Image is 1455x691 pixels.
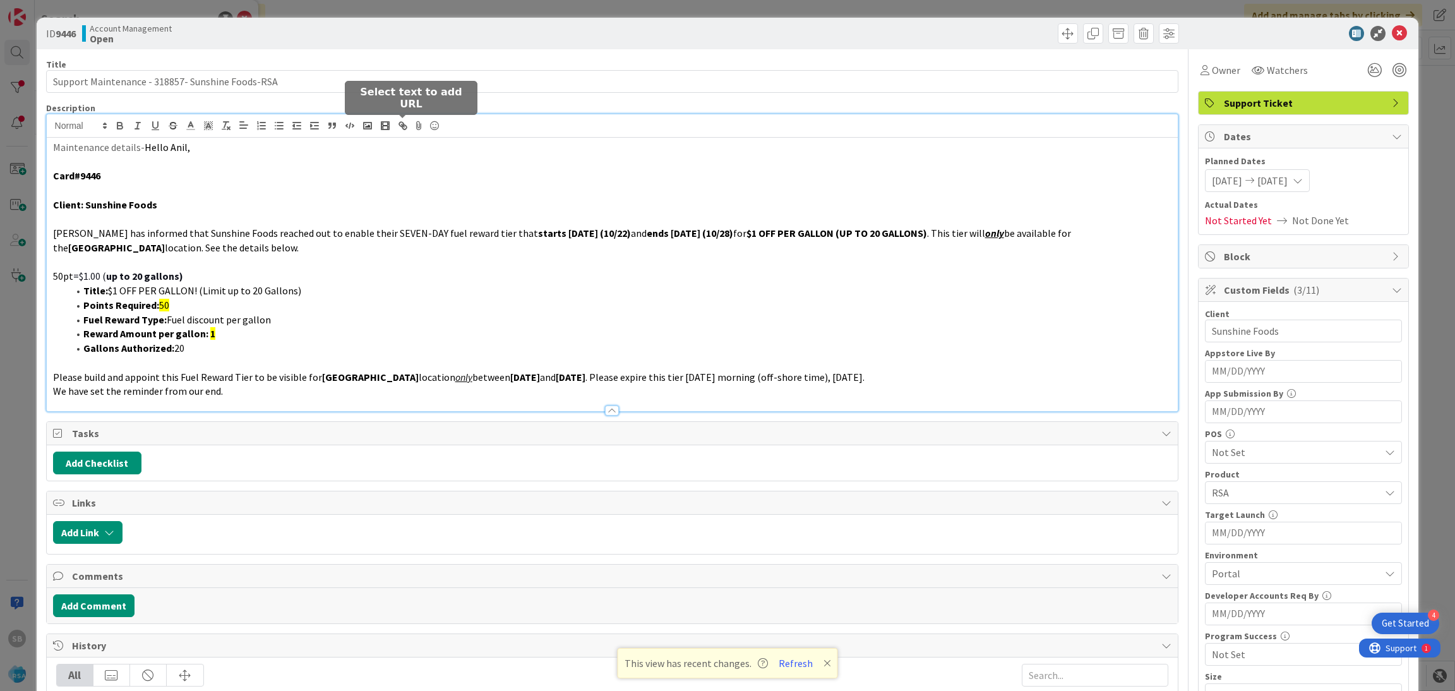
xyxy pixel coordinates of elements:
[419,371,455,383] span: location
[631,227,647,239] span: and
[472,371,510,383] span: between
[1022,664,1168,687] input: Search...
[455,371,472,383] u: only
[1212,445,1380,460] span: Not Set
[733,227,746,239] span: for
[159,299,169,311] span: 50
[72,568,1156,584] span: Comments
[1224,129,1386,144] span: Dates
[83,342,174,354] strong: Gallons Authorized:
[53,140,1172,155] p: Maintenance details-
[585,371,865,383] span: . Please expire this tier [DATE] morning (off-shore time), [DATE].
[1205,430,1402,438] div: POS
[1205,198,1402,212] span: Actual Dates
[1293,284,1319,296] span: ( 3/11 )
[46,59,66,70] label: Title
[1212,603,1395,625] input: MM/DD/YYYY
[53,371,322,383] span: Please build and appoint this Fuel Reward Tier to be visible for
[56,27,76,40] b: 9446
[647,227,733,239] strong: ends [DATE] (10/28)
[1205,213,1272,228] span: Not Started Yet
[83,313,167,326] strong: Fuel Reward Type:
[72,495,1156,510] span: Links
[1224,282,1386,297] span: Custom Fields
[53,521,123,544] button: Add Link
[1212,173,1242,188] span: [DATE]
[1292,213,1349,228] span: Not Done Yet
[57,664,93,686] div: All
[46,26,76,41] span: ID
[73,270,106,282] span: =$1.00 (
[1212,63,1240,78] span: Owner
[53,385,223,397] span: We have set the reminder from our end.
[68,241,165,254] strong: [GEOGRAPHIC_DATA]
[210,327,215,340] strong: 1
[350,86,472,110] h5: Select text to add URL
[145,141,190,153] span: Hello Anil,
[1212,361,1395,382] input: MM/DD/YYYY
[322,371,419,383] strong: [GEOGRAPHIC_DATA]
[72,426,1156,441] span: Tasks
[46,70,1179,93] input: type card name here...
[1372,613,1439,634] div: Open Get Started checklist, remaining modules: 4
[106,270,183,282] strong: up to 20 gallons)
[90,23,172,33] span: Account Management
[1224,249,1386,264] span: Block
[625,656,768,671] span: This view has recent changes.
[1428,610,1439,621] div: 4
[72,638,1156,653] span: History
[46,102,95,114] span: Description
[538,227,631,239] strong: starts [DATE] (10/22)
[83,327,208,340] strong: Reward Amount per gallon:
[27,2,57,17] span: Support
[83,299,159,311] strong: Points Required:
[1205,389,1402,398] div: App Submission By
[108,284,301,297] span: $1 OFF PER GALLON! (Limit up to 20 Gallons)
[540,371,556,383] span: and
[1205,155,1402,168] span: Planned Dates
[53,198,157,211] strong: Client: Sunshine Foods
[1212,401,1395,423] input: MM/DD/YYYY
[1205,672,1402,681] div: Size
[1267,63,1308,78] span: Watchers
[1212,522,1395,544] input: MM/DD/YYYY
[510,371,540,383] strong: [DATE]
[53,452,141,474] button: Add Checklist
[774,655,817,671] button: Refresh
[985,227,1004,239] u: only
[746,227,927,239] strong: $1 OFF PER GALLON (UP TO 20 GALLONS)
[1212,485,1380,500] span: RSA
[83,284,108,297] strong: Title:
[165,241,299,254] span: location. See the details below.
[556,371,585,383] strong: [DATE]
[1212,566,1380,581] span: Portal
[1205,551,1402,560] div: Environment
[1205,308,1230,320] label: Client
[1212,647,1380,662] span: Not Set
[1205,470,1402,479] div: Product
[1205,349,1402,358] div: Appstore Live By
[53,594,135,617] button: Add Comment
[174,342,184,354] span: 20
[1205,591,1402,600] div: Developer Accounts Req By
[167,313,271,326] span: Fuel discount per gallon
[53,227,538,239] span: [PERSON_NAME] has informed that Sunshine Foods reached out to enable their SEVEN-DAY fuel reward ...
[1224,95,1386,111] span: Support Ticket
[90,33,172,44] b: Open
[927,227,985,239] span: . This tier will
[66,5,69,15] div: 1
[1382,617,1429,630] div: Get Started
[53,169,100,182] strong: Card#9446
[1257,173,1288,188] span: [DATE]
[53,270,73,282] span: 50pt
[1205,510,1402,519] div: Target Launch
[1205,632,1402,640] div: Program Success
